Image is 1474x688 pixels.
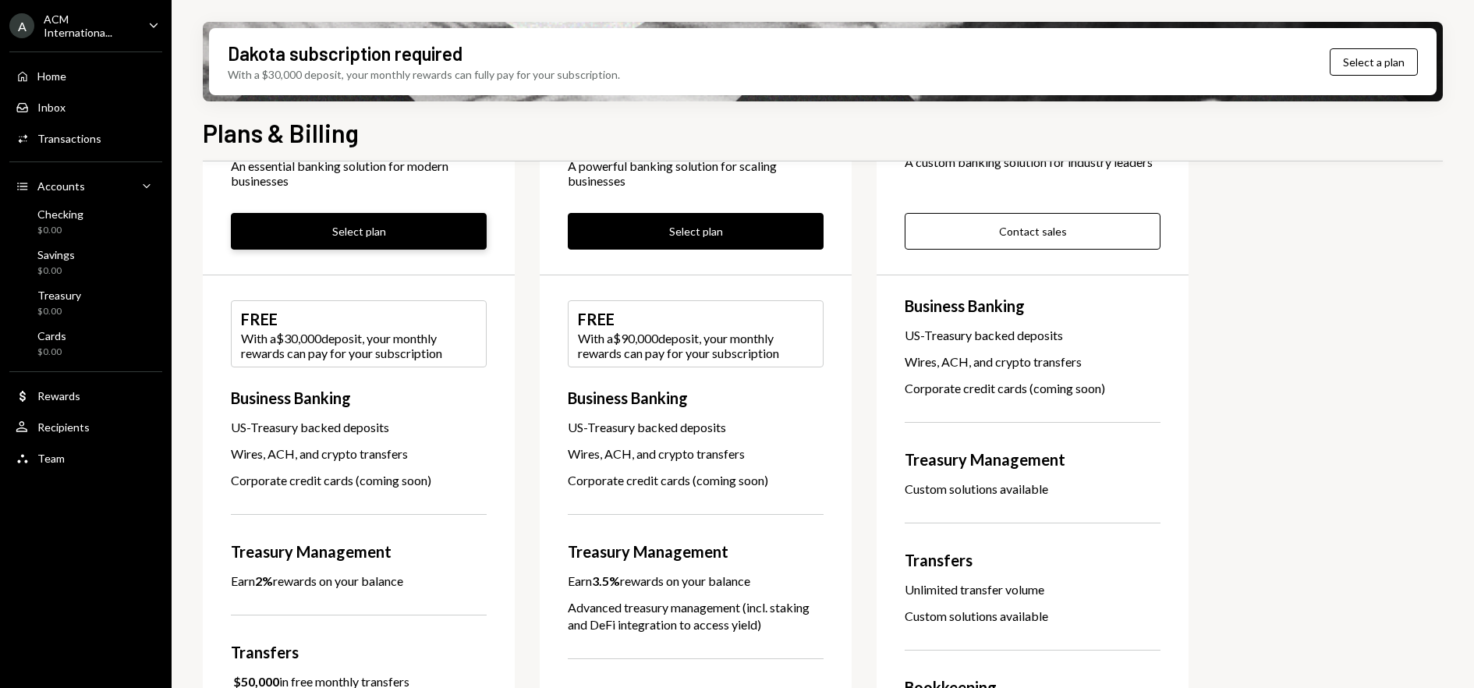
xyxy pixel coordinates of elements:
div: With a $30,000 deposit, your monthly rewards can fully pay for your subscription. [228,66,620,83]
a: Checking$0.00 [9,203,162,240]
button: Select a plan [1330,48,1418,76]
a: Accounts [9,172,162,200]
div: Advanced treasury management (incl. staking and DeFi integration to access yield) [568,599,824,633]
div: Inbox [37,101,66,114]
div: Transfers [231,640,487,664]
div: Wires, ACH, and crypto transfers [231,445,487,463]
a: Home [9,62,162,90]
div: Treasury Management [905,448,1160,471]
div: Savings [37,248,75,261]
div: Corporate credit cards (coming soon) [231,472,487,489]
div: Checking [37,207,83,221]
button: Select plan [231,213,487,250]
div: Home [37,69,66,83]
a: Recipients [9,413,162,441]
div: Transactions [37,132,101,145]
div: Business Banking [231,386,487,410]
a: Cards$0.00 [9,324,162,362]
div: $0.00 [37,224,83,237]
div: Treasury Management [568,540,824,563]
div: Business Banking [905,294,1160,317]
div: A custom banking solution for industry leaders [905,154,1160,169]
div: FREE [578,307,813,331]
a: Savings$0.00 [9,243,162,281]
div: $0.00 [37,346,66,359]
div: Transfers [905,548,1160,572]
a: Transactions [9,124,162,152]
a: Team [9,444,162,472]
div: With a $30,000 deposit, your monthly rewards can pay for your subscription [241,331,477,360]
div: FREE [241,307,477,331]
div: Rewards [37,389,80,403]
div: Business Banking [568,386,824,410]
div: $0.00 [37,264,75,278]
div: Wires, ACH, and crypto transfers [568,445,824,463]
a: Inbox [9,93,162,121]
div: Treasury [37,289,81,302]
div: Unlimited transfer volume [905,581,1160,598]
div: US-Treasury backed deposits [905,327,1160,344]
div: Treasury Management [231,540,487,563]
div: Wires, ACH, and crypto transfers [905,353,1160,371]
div: With a $90,000 deposit, your monthly rewards can pay for your subscription [578,331,813,360]
h1: Plans & Billing [203,117,359,148]
button: Contact sales [905,213,1160,250]
div: Cards [37,329,66,342]
div: Corporate credit cards (coming soon) [905,380,1160,397]
b: 2% [255,573,273,588]
div: Custom solutions available [905,481,1160,498]
div: ACM Internationa... [44,12,136,39]
div: An essential banking solution for modern businesses [231,158,487,188]
div: Team [37,452,65,465]
div: Earn rewards on your balance [568,573,750,590]
button: Select plan [568,213,824,250]
a: Rewards [9,381,162,410]
div: US-Treasury backed deposits [231,419,487,436]
div: Earn rewards on your balance [231,573,403,590]
b: 3.5% [592,573,620,588]
a: Treasury$0.00 [9,284,162,321]
div: Dakota subscription required [228,41,462,66]
div: Custom solutions available [905,608,1160,625]
div: Accounts [37,179,85,193]
div: A powerful banking solution for scaling businesses [568,158,824,188]
div: Recipients [37,420,90,434]
div: Corporate credit cards (coming soon) [568,472,824,489]
div: US-Treasury backed deposits [568,419,824,436]
div: A [9,13,34,38]
div: $0.00 [37,305,81,318]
